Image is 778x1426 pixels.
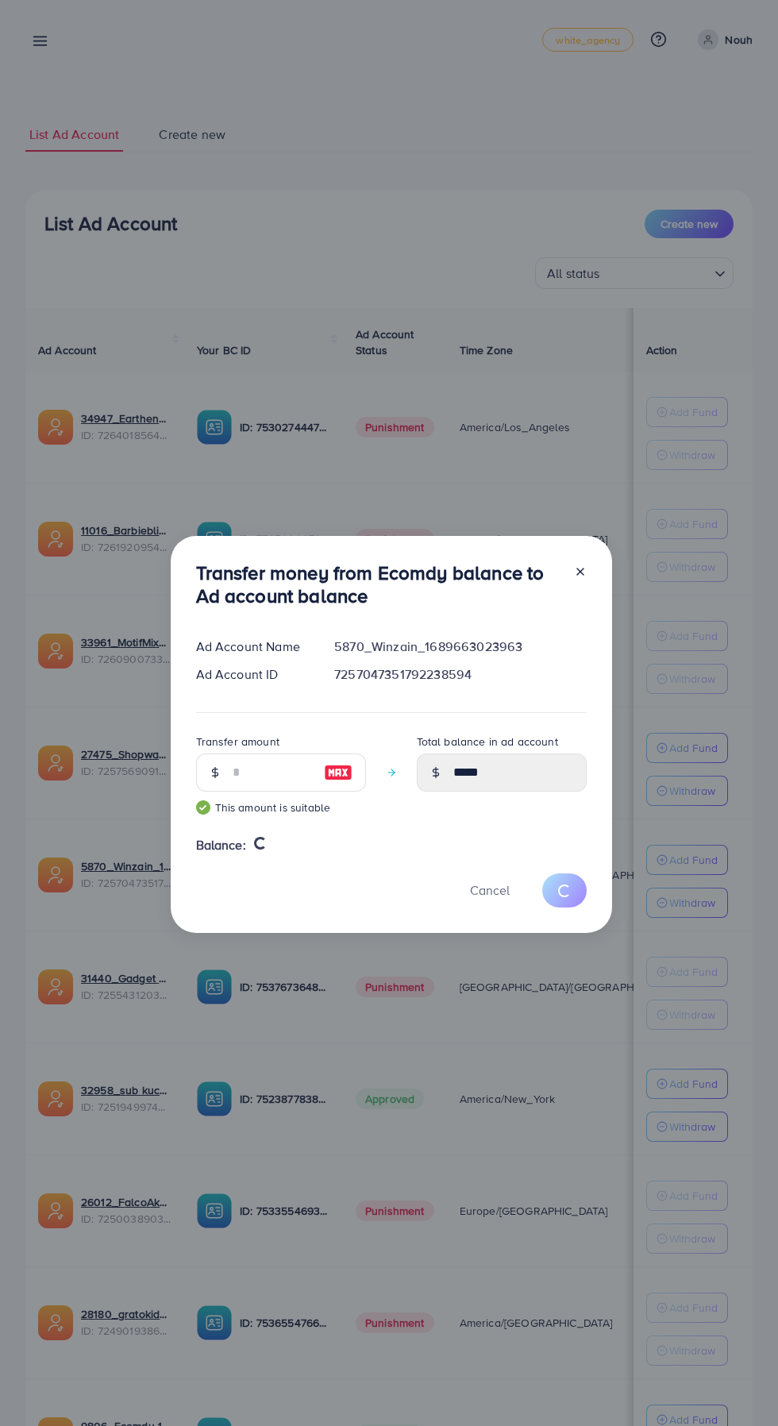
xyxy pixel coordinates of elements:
div: Ad Account ID [183,665,322,684]
label: Transfer amount [196,734,279,750]
span: Cancel [470,881,510,899]
div: 5870_Winzain_1689663023963 [322,638,599,656]
img: guide [196,800,210,815]
small: This amount is suitable [196,800,366,815]
div: Ad Account Name [183,638,322,656]
button: Cancel [450,873,530,908]
img: image [324,763,352,782]
div: 7257047351792238594 [322,665,599,684]
label: Total balance in ad account [417,734,558,750]
span: Balance: [196,836,246,854]
h3: Transfer money from Ecomdy balance to Ad account balance [196,561,561,607]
